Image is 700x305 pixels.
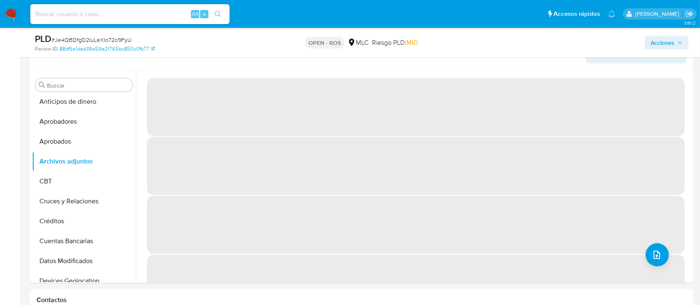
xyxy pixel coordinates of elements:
[35,45,58,53] b: Person ID
[32,211,136,231] button: Créditos
[32,92,136,112] button: Anticipos de dinero
[684,20,696,26] span: 3.161.2
[192,10,198,18] span: Alt
[32,151,136,171] button: Archivos adjuntos
[32,171,136,191] button: CBT
[37,49,106,58] h1: Información de Usuario
[47,82,129,89] input: Buscar
[147,196,685,254] span: ‌
[30,9,230,20] input: Buscar usuario o caso...
[35,32,51,45] b: PLD
[39,82,45,88] button: Buscar
[372,38,418,47] span: Riesgo PLD:
[209,8,226,20] button: search-icon
[32,271,136,291] button: Devices Geolocation
[305,37,344,49] p: OPEN - ROS
[646,243,669,266] button: upload-file
[645,36,688,49] button: Acciones
[203,10,206,18] span: s
[147,78,685,136] span: ‌
[32,191,136,211] button: Cruces y Relaciones
[32,231,136,251] button: Cuentas Bancarias
[608,10,615,17] a: Notificaciones
[635,10,682,18] p: aline.magdaleno@mercadolibre.com
[32,132,136,151] button: Aprobados
[37,296,687,304] h1: Contactos
[32,251,136,271] button: Datos Modificados
[32,112,136,132] button: Aprobadores
[553,10,600,18] span: Accesos rápidos
[147,137,685,195] span: ‌
[685,10,694,18] a: Salir
[651,36,674,49] span: Acciones
[348,38,369,47] div: MLC
[51,36,132,44] span: # Je4QBDfgD2IuLeXlo72o9FyU
[406,38,418,47] span: MID
[59,45,155,53] a: 88df5e1dad39a59e2f765bc850c0fb77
